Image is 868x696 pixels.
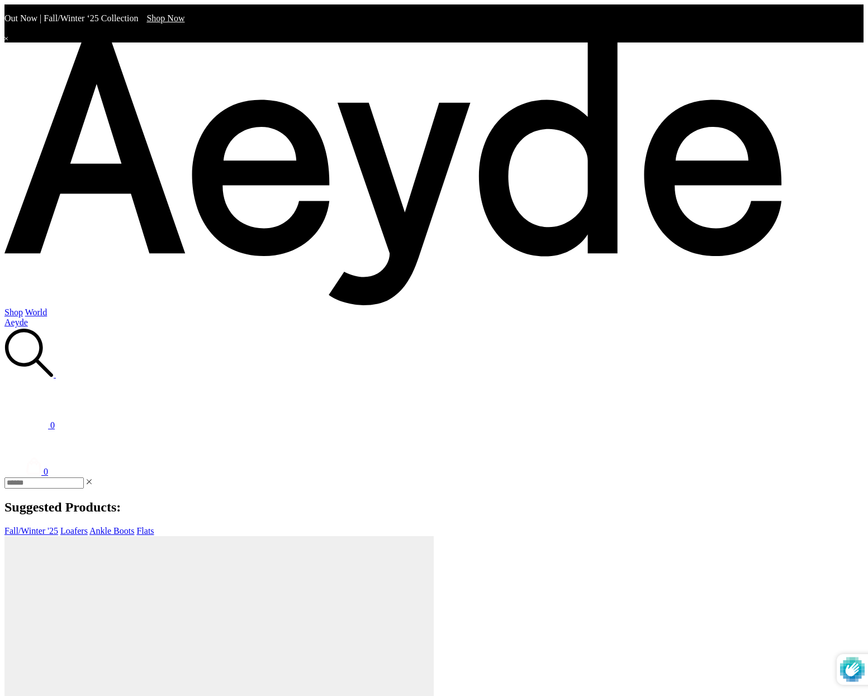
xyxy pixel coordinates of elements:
a: 0 [4,380,864,430]
a: Flats [136,526,154,536]
h2: Suggested Products: [4,500,864,515]
span: 0 [50,420,55,430]
a: 0 [26,467,48,476]
a: Aeyde [4,318,28,327]
span: Navigate to /collections/new-in [146,13,184,23]
img: Protected by hCaptcha [840,654,865,685]
span: 0 [44,467,48,476]
a: Fall/Winter '25 [4,526,58,536]
a: World [25,307,48,317]
a: Ankle Boots [89,526,134,536]
a: Loafers [60,526,88,536]
p: Out Now | Fall/Winter ‘25 Collection [4,13,864,23]
a: Shop [4,307,23,317]
img: close.svg [86,479,92,485]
